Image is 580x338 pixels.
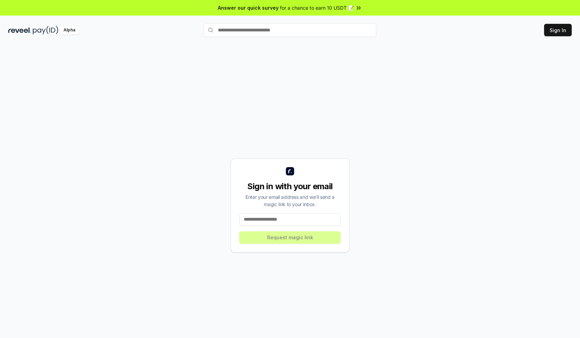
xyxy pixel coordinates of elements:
[239,181,341,192] div: Sign in with your email
[286,167,294,175] img: logo_small
[8,26,31,35] img: reveel_dark
[280,4,354,11] span: for a chance to earn 10 USDT 📝
[60,26,79,35] div: Alpha
[33,26,58,35] img: pay_id
[218,4,279,11] span: Answer our quick survey
[544,24,572,36] button: Sign In
[239,193,341,208] div: Enter your email address and we’ll send a magic link to your inbox.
